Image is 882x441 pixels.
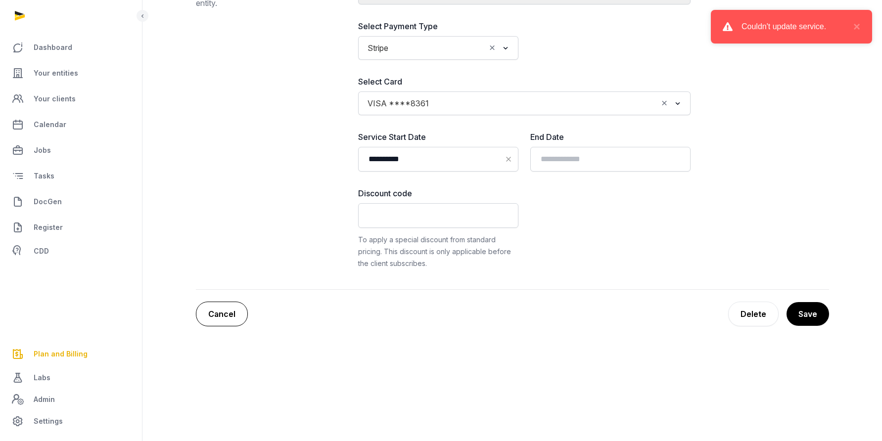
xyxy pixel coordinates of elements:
span: DocGen [34,196,62,208]
span: Your entities [34,67,78,79]
a: Labs [8,366,134,390]
span: Your clients [34,93,76,105]
div: Search for option [363,94,686,112]
span: Dashboard [34,42,72,53]
div: To apply a special discount from standard pricing. This discount is only applicable before the cl... [358,234,518,269]
button: close [848,21,860,33]
a: Your clients [8,87,134,111]
button: Clear Selected [488,41,497,55]
a: Calendar [8,113,134,136]
span: Tasks [34,170,54,182]
label: Service Start Date [358,131,518,143]
a: Tasks [8,164,134,188]
div: Search for option [363,39,513,57]
a: Dashboard [8,36,134,59]
a: Your entities [8,61,134,85]
input: Search for option [393,41,485,55]
span: Admin [34,394,55,405]
label: Select Card [358,76,691,88]
a: Jobs [8,138,134,162]
span: Stripe [365,41,391,55]
span: Register [34,221,63,233]
a: CDD [8,241,134,261]
a: Plan and Billing [8,342,134,366]
span: Jobs [34,144,51,156]
span: Labs [34,372,50,384]
label: End Date [530,131,691,143]
a: Admin [8,390,134,409]
span: Calendar [34,119,66,131]
label: Discount code [358,187,518,199]
input: Datepicker input [530,147,691,172]
input: Search for option [433,96,657,110]
button: Save [787,302,829,326]
input: Datepicker input [358,147,518,172]
div: Delete [728,302,779,326]
a: Cancel [196,302,248,326]
a: Settings [8,409,134,433]
a: Register [8,216,134,239]
a: DocGen [8,190,134,214]
span: CDD [34,245,49,257]
span: Settings [34,415,63,427]
button: Clear Selected [660,96,669,110]
span: Plan and Billing [34,348,88,360]
label: Select Payment Type [358,20,518,32]
div: Couldn't update service. [742,21,848,33]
